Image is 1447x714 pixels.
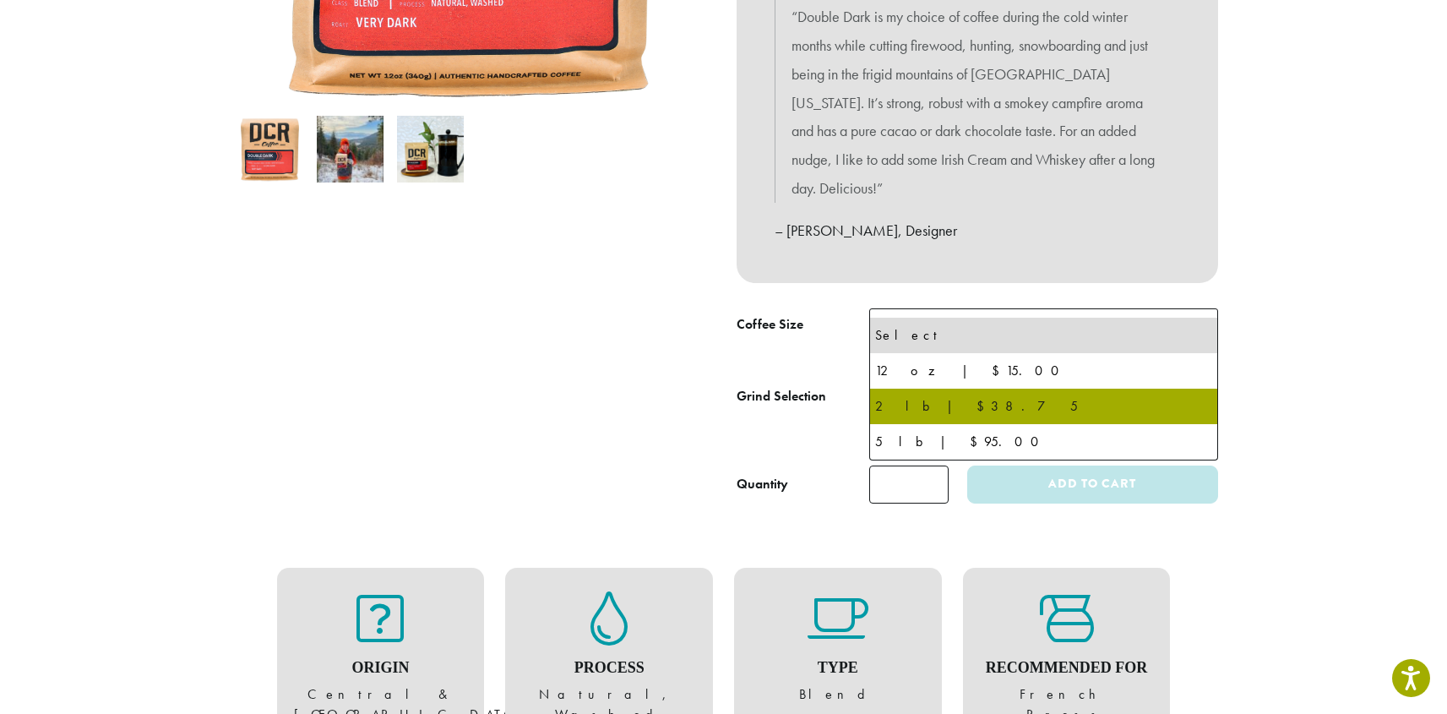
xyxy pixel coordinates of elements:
figure: Blend [751,591,925,705]
span: Select [877,313,937,346]
span: Select [869,308,1218,350]
label: Grind Selection [737,384,869,409]
img: Double Dark - Image 2 [317,116,384,183]
div: 5 lb | $95.00 [875,429,1212,455]
h4: Process [522,659,696,678]
div: Quantity [737,474,788,494]
button: Add to cart [967,466,1217,504]
h4: Recommended For [980,659,1154,678]
img: Double Dark - Image 3 [397,116,464,183]
div: 12 oz | $15.00 [875,358,1212,384]
input: Product quantity [869,466,949,504]
div: 2 lb | $38.75 [875,394,1212,419]
p: “Double Dark is my choice of coffee during the cold winter months while cutting firewood, hunting... [791,3,1163,203]
p: – [PERSON_NAME], Designer [775,216,1180,245]
li: Select [870,318,1217,353]
h4: Origin [294,659,468,678]
img: Double Dark [237,116,303,183]
label: Coffee Size [737,313,869,337]
h4: Type [751,659,925,678]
